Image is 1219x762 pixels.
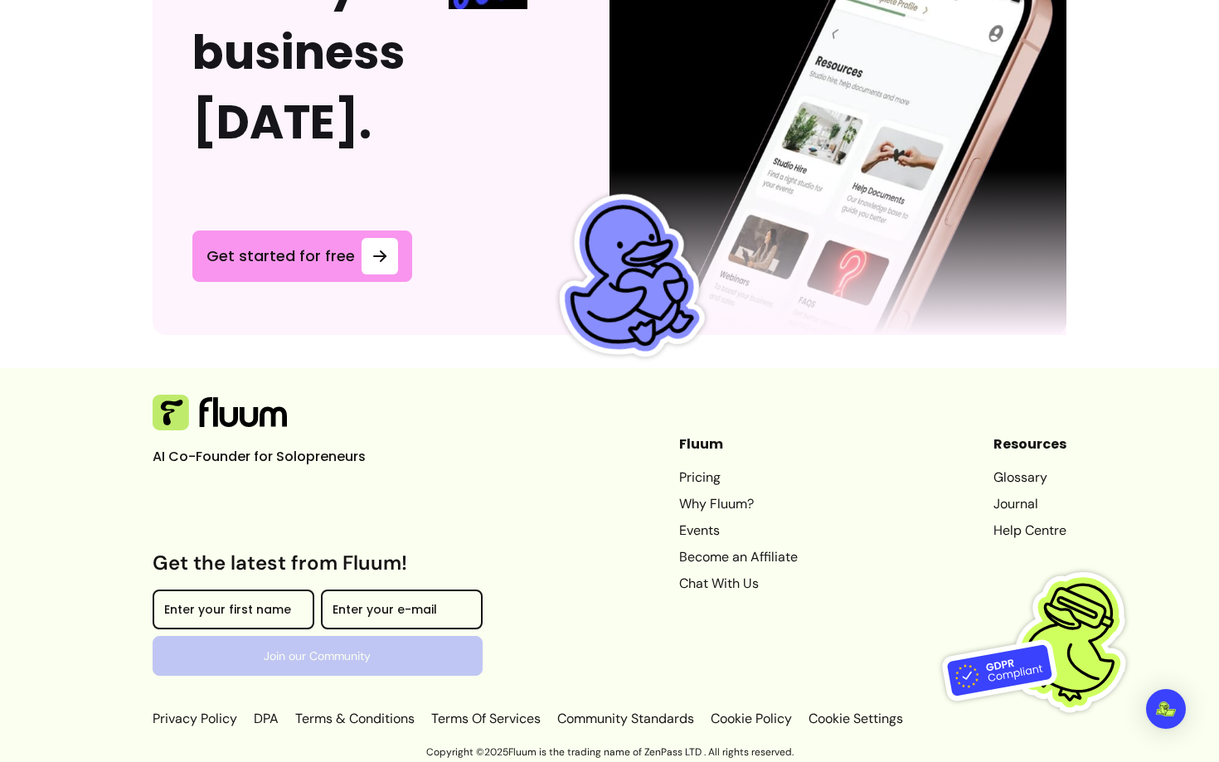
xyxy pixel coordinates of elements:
[993,468,1066,488] a: Glossary
[942,538,1149,745] img: Fluum is GDPR compliant
[428,709,544,729] a: Terms Of Services
[993,521,1066,541] a: Help Centre
[805,709,903,729] p: Cookie Settings
[153,550,483,576] h3: Get the latest from Fluum!
[153,447,401,467] p: AI Co-Founder for Solopreneurs
[707,709,795,729] a: Cookie Policy
[528,179,724,375] img: Fluum Duck sticker
[679,494,798,514] a: Why Fluum?
[250,709,282,729] a: DPA
[333,604,471,621] input: Enter your e-mail
[292,709,418,729] a: Terms & Conditions
[164,604,303,621] input: Enter your first name
[1146,689,1186,729] div: Open Intercom Messenger
[993,494,1066,514] a: Journal
[993,434,1066,454] header: Resources
[554,709,697,729] a: Community Standards
[206,245,355,268] span: Get started for free
[153,709,240,729] a: Privacy Policy
[679,574,798,594] a: Chat With Us
[192,231,412,282] a: Get started for free
[679,521,798,541] a: Events
[679,547,798,567] a: Become an Affiliate
[679,434,798,454] header: Fluum
[153,395,287,431] img: Fluum Logo
[679,468,798,488] a: Pricing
